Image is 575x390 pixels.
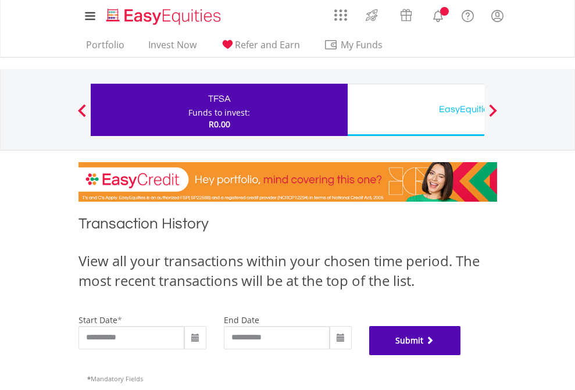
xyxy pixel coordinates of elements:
[102,3,226,26] a: Home page
[481,110,505,121] button: Next
[423,3,453,26] a: Notifications
[235,38,300,51] span: Refer and Earn
[216,39,305,57] a: Refer and Earn
[144,39,201,57] a: Invest Now
[78,314,117,325] label: start date
[104,7,226,26] img: EasyEquities_Logo.png
[362,6,381,24] img: thrive-v2.svg
[78,162,497,202] img: EasyCredit Promotion Banner
[369,326,461,355] button: Submit
[209,119,230,130] span: R0.00
[70,110,94,121] button: Previous
[389,3,423,24] a: Vouchers
[188,107,250,119] div: Funds to invest:
[397,6,416,24] img: vouchers-v2.svg
[78,251,497,291] div: View all your transactions within your chosen time period. The most recent transactions will be a...
[327,3,355,22] a: AppsGrid
[81,39,129,57] a: Portfolio
[453,3,483,26] a: FAQ's and Support
[334,9,347,22] img: grid-menu-icon.svg
[324,37,400,52] span: My Funds
[224,314,259,325] label: end date
[98,91,341,107] div: TFSA
[78,213,497,239] h1: Transaction History
[87,374,143,383] span: Mandatory Fields
[483,3,512,28] a: My Profile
